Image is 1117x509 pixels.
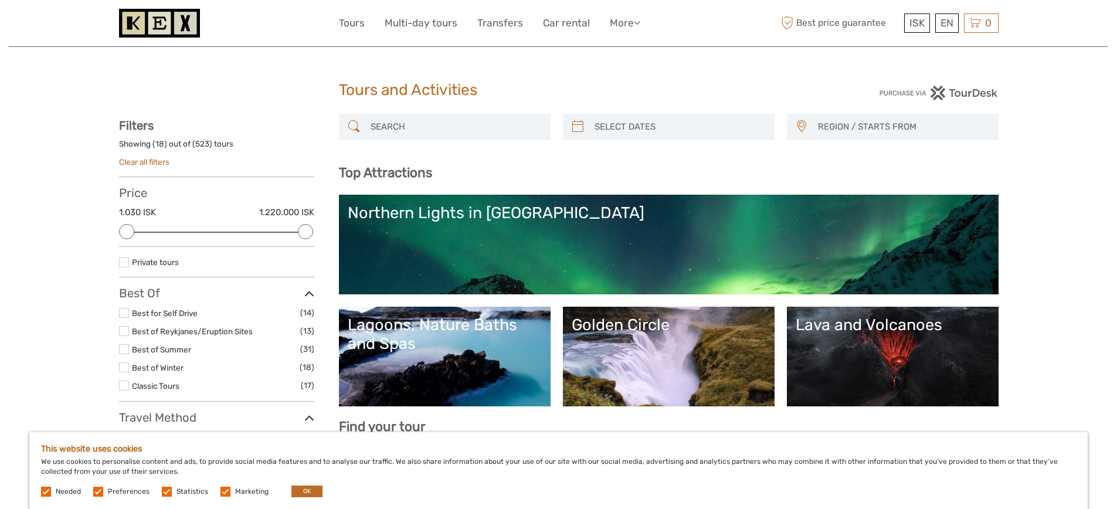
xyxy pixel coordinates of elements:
a: Transfers [477,15,523,32]
img: PurchaseViaTourDesk.png [879,86,998,100]
a: Classic Tours [132,381,179,391]
h1: Tours and Activities [339,81,779,100]
b: Find your tour [339,419,426,435]
div: Golden Circle [572,315,766,334]
label: 18 [155,138,164,150]
h3: Best Of [119,286,314,300]
a: More [610,15,640,32]
a: Lagoons, Nature Baths and Spas [348,315,542,398]
button: REGION / STARTS FROM [813,117,993,137]
span: ISK [909,17,925,29]
h5: This website uses cookies [41,444,1076,454]
span: (18) [300,361,314,374]
span: (47) [300,430,314,444]
a: Golden Circle [572,315,766,398]
div: We use cookies to personalise content and ads, to provide social media features and to analyse ou... [29,432,1088,509]
label: Statistics [176,487,208,497]
span: (13) [300,324,314,338]
a: Best of Summer [132,345,191,354]
a: Best for Self Drive [132,308,198,318]
label: 523 [195,138,209,150]
div: Lagoons, Nature Baths and Spas [348,315,542,354]
label: Marketing [235,487,269,497]
input: SEARCH [366,117,545,137]
span: 0 [983,17,993,29]
a: Private tours [132,257,179,267]
h3: Travel Method [119,410,314,425]
a: Car rental [543,15,590,32]
a: Lava and Volcanoes [796,315,990,398]
span: (17) [301,379,314,392]
span: Best price guarantee [779,13,901,33]
label: Needed [56,487,81,497]
a: Clear all filters [119,157,169,167]
img: 1261-44dab5bb-39f8-40da-b0c2-4d9fce00897c_logo_small.jpg [119,9,200,38]
label: Preferences [108,487,150,497]
a: Multi-day tours [385,15,457,32]
div: Northern Lights in [GEOGRAPHIC_DATA] [348,203,990,222]
div: Lava and Volcanoes [796,315,990,334]
div: Showing ( ) out of ( ) tours [119,138,314,157]
span: (14) [300,306,314,320]
h3: Price [119,186,314,200]
a: Best of Winter [132,363,184,372]
b: Top Attractions [339,165,432,181]
button: OK [291,486,322,497]
span: (31) [300,342,314,356]
strong: Filters [119,118,154,133]
a: Northern Lights in [GEOGRAPHIC_DATA] [348,203,990,286]
input: SELECT DATES [590,117,769,137]
div: EN [935,13,959,33]
label: 1.220.000 ISK [259,206,314,219]
a: Tours [339,15,365,32]
a: Best of Reykjanes/Eruption Sites [132,327,253,336]
label: 1.030 ISK [119,206,156,219]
